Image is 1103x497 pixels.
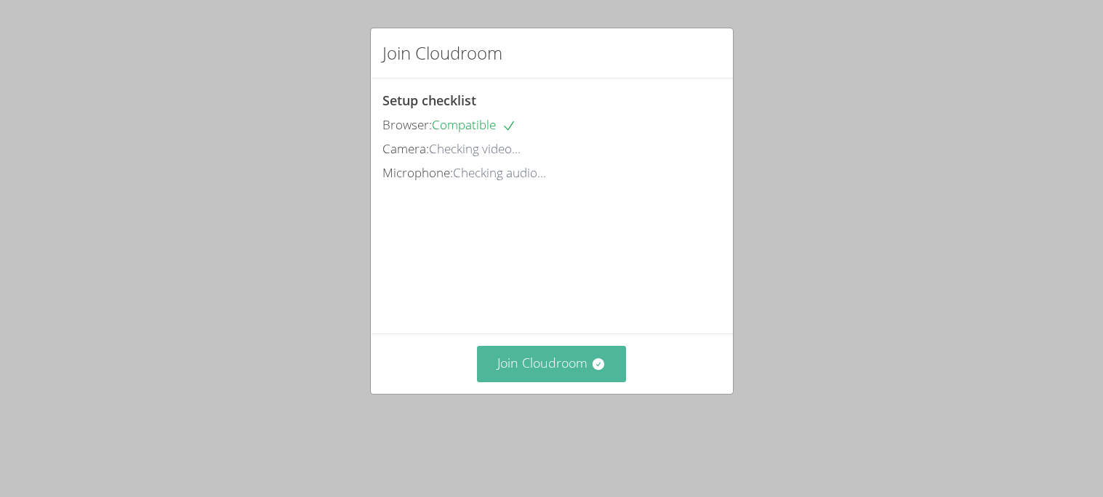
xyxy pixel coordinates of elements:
span: Setup checklist [382,92,476,109]
span: Microphone: [382,164,453,181]
span: Browser: [382,116,432,133]
h2: Join Cloudroom [382,40,502,66]
span: Compatible [432,116,516,133]
span: Checking audio... [453,164,546,181]
span: Camera: [382,140,429,157]
span: Checking video... [429,140,521,157]
button: Join Cloudroom [477,346,626,381]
